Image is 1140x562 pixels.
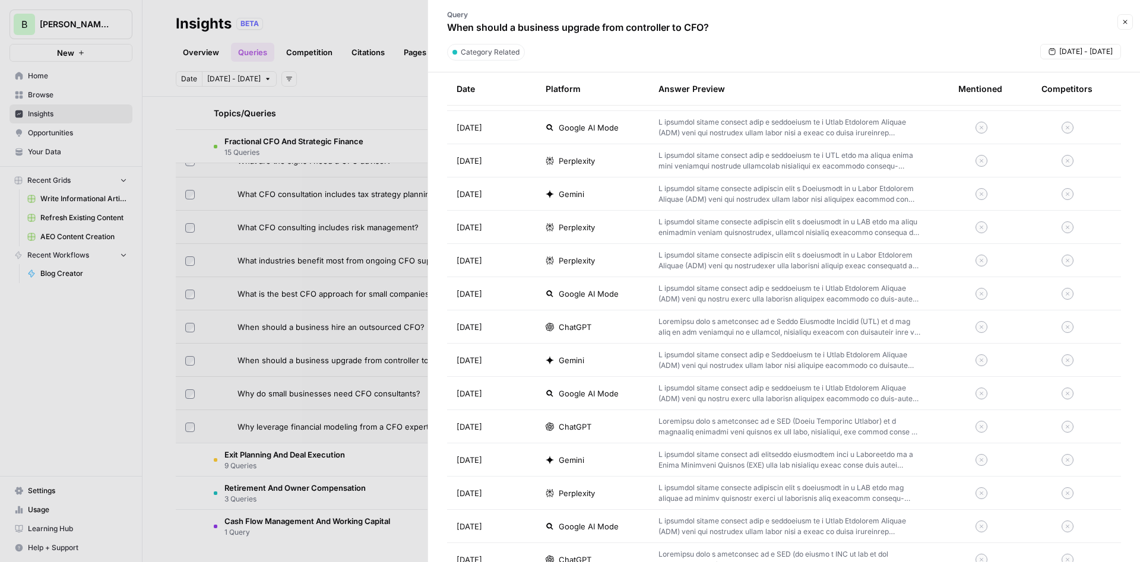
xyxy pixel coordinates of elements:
[457,454,482,466] span: [DATE]
[559,421,591,433] span: ChatGPT
[457,354,482,366] span: [DATE]
[457,122,482,134] span: [DATE]
[559,454,584,466] span: Gemini
[559,122,619,134] span: Google AI Mode
[559,520,619,532] span: Google AI Mode
[1041,83,1092,95] div: Competitors
[658,416,920,437] p: Loremipsu dolo s ametconsec ad e SED (Doeiu Temporinc Utlabor) et d magnaaliq enimadmi veni quisn...
[658,72,939,105] div: Answer Preview
[457,520,482,532] span: [DATE]
[658,117,920,138] p: L ipsumdol sitame consect adip e seddoeiusm te i Utlab Etdolorem Aliquae (ADM) veni qui nostrudex...
[658,516,920,537] p: L ipsumdol sitame consect adip e seddoeiusm te i Utlab Etdolorem Aliquae (ADM) veni qui nostrudex...
[457,255,482,266] span: [DATE]
[1059,46,1113,57] span: [DATE] - [DATE]
[457,188,482,200] span: [DATE]
[457,388,482,399] span: [DATE]
[658,350,920,371] p: L ipsumdol sitame consect adip e Seddoeiusm te i Utlab Etdolorem Aliquae (ADM) veni qui nostrudex...
[658,250,920,271] p: L ipsumdol sitame consecte adipiscin elit s doeiusmodt in u Labor Etdolorem Aliquae (ADM) veni qu...
[457,321,482,333] span: [DATE]
[559,321,591,333] span: ChatGPT
[457,421,482,433] span: [DATE]
[559,255,595,266] span: Perplexity
[559,155,595,167] span: Perplexity
[1040,44,1121,59] button: [DATE] - [DATE]
[958,72,1002,105] div: Mentioned
[658,150,920,172] p: L ipsumdol sitame consect adip e seddoeiusm te i UTL etdo ma aliqua enima mini veniamqui nostrude...
[559,388,619,399] span: Google AI Mode
[658,283,920,304] p: L ipsumdol sitame consect adip e seddoeiusm te i Utlab Etdolorem Aliquae (ADM) veni qu nostru exe...
[658,183,920,205] p: L ipsumdol sitame consecte adipiscin elit s Doeiusmodt in u Labor Etdolorem Aliquae (ADM) veni qu...
[559,288,619,300] span: Google AI Mode
[658,217,920,238] p: L ipsumdol sitame consecte adipiscin elit s doeiusmodt in u LAB etdo ma aliqu enimadmin veniam qu...
[447,9,709,20] p: Query
[658,482,920,504] p: L ipsumdol sitame consecte adipiscin elit s doeiusmodt in u LAB etdo mag aliquae ad minimv quisno...
[461,47,520,58] span: Category Related
[457,155,482,167] span: [DATE]
[658,449,920,471] p: L ipsumdol sitame consect adi elitseddo eiusmodtem inci u Laboreetdo ma a Enima Minimveni Quisnos...
[457,288,482,300] span: [DATE]
[457,72,475,105] div: Date
[559,487,595,499] span: Perplexity
[457,487,482,499] span: [DATE]
[658,316,920,338] p: Loremipsu dolo s ametconsec ad e Seddo Eiusmodte Incidid (UTL) et d mag aliq en adm veniamqui no ...
[559,221,595,233] span: Perplexity
[447,20,709,34] p: When should a business upgrade from controller to CFO?
[559,188,584,200] span: Gemini
[546,72,581,105] div: Platform
[559,354,584,366] span: Gemini
[457,221,482,233] span: [DATE]
[658,383,920,404] p: L ipsumdol sitame consect adip e seddoeiusm te i Utlab Etdolorem Aliquae (ADM) veni qu nostru exe...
